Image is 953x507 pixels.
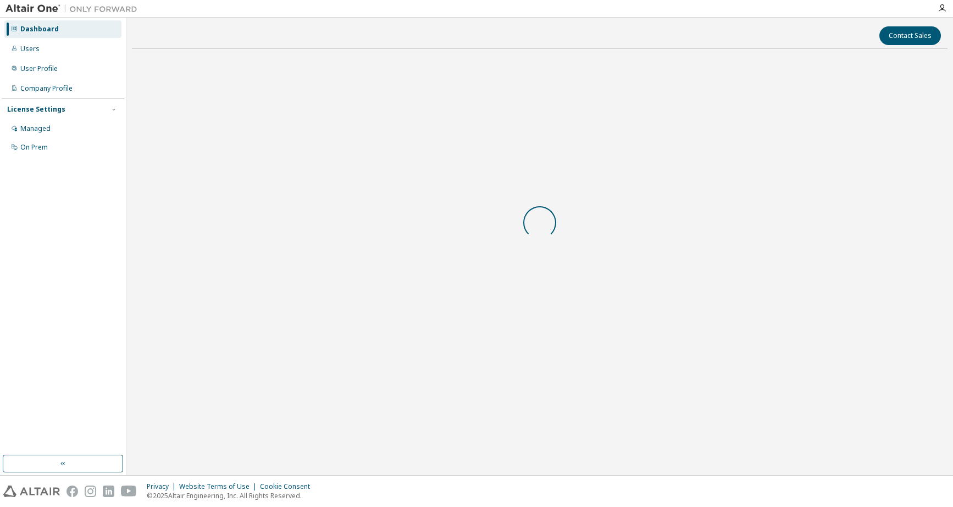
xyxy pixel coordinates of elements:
button: Contact Sales [879,26,941,45]
div: On Prem [20,143,48,152]
div: Website Terms of Use [179,482,260,491]
img: facebook.svg [67,486,78,497]
div: Dashboard [20,25,59,34]
div: Users [20,45,40,53]
img: instagram.svg [85,486,96,497]
div: Privacy [147,482,179,491]
img: youtube.svg [121,486,137,497]
img: altair_logo.svg [3,486,60,497]
img: Altair One [5,3,143,14]
div: Company Profile [20,84,73,93]
div: Cookie Consent [260,482,317,491]
img: linkedin.svg [103,486,114,497]
p: © 2025 Altair Engineering, Inc. All Rights Reserved. [147,491,317,500]
div: License Settings [7,105,65,114]
div: Managed [20,124,51,133]
div: User Profile [20,64,58,73]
